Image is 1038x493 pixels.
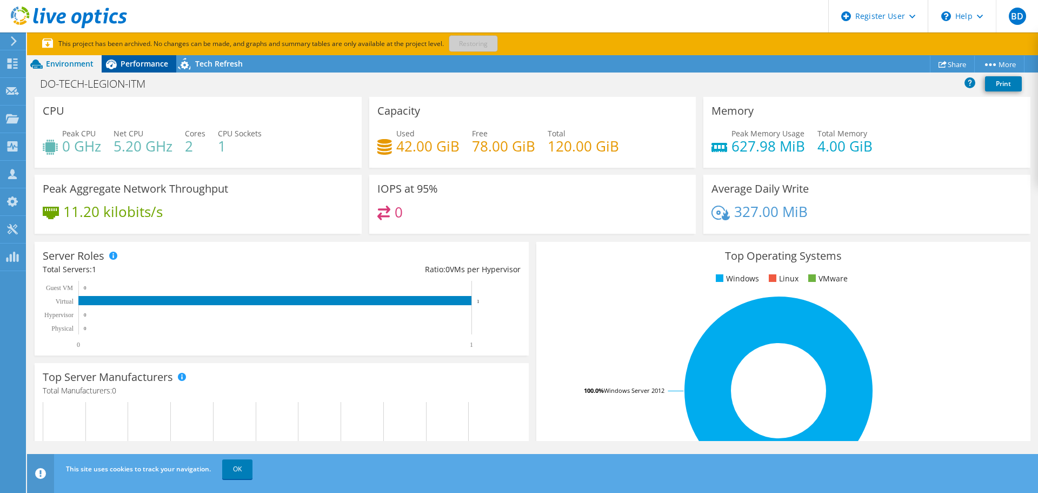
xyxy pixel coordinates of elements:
h4: 4.00 GiB [817,140,873,152]
h4: 120.00 GiB [548,140,619,152]
text: 0 [84,285,86,291]
span: Performance [121,58,168,69]
span: Used [396,128,415,139]
span: Peak CPU [62,128,96,139]
div: Ratio: VMs per Hypervisor [282,264,521,275]
h4: 327.00 MiB [734,206,808,218]
h3: Memory [711,105,754,117]
h4: 2 [185,140,205,152]
h1: DO-TECH-LEGION-ITM [35,78,162,90]
li: Windows [713,273,759,285]
h3: CPU [43,105,64,117]
span: Net CPU [114,128,143,139]
h3: IOPS at 95% [377,183,438,195]
a: OK [222,459,252,479]
text: 0 [84,312,86,318]
h4: 0 [395,206,403,218]
span: 0 [112,385,116,396]
h4: Total Manufacturers: [43,385,521,397]
text: Hypervisor [44,311,74,319]
h4: 42.00 GiB [396,140,460,152]
h3: Top Operating Systems [544,250,1022,262]
text: 0 [84,326,86,331]
span: Cores [185,128,205,139]
h4: 627.98 MiB [731,140,805,152]
h3: Capacity [377,105,420,117]
h3: Peak Aggregate Network Throughput [43,183,228,195]
text: Physical [51,325,74,332]
a: Print [985,76,1022,91]
text: 1 [470,341,473,349]
h4: 78.00 GiB [472,140,535,152]
a: More [974,56,1024,73]
svg: \n [941,11,951,21]
h3: Average Daily Write [711,183,809,195]
text: 1 [477,299,480,304]
span: Environment [46,58,94,69]
span: 1 [92,264,96,274]
span: Tech Refresh [195,58,243,69]
span: Total Memory [817,128,867,139]
span: Peak Memory Usage [731,128,804,139]
h3: Server Roles [43,250,104,262]
span: BD [1009,8,1026,25]
h4: 11.20 kilobits/s [63,206,163,218]
h3: Top Server Manufacturers [43,371,173,383]
span: CPU Sockets [218,128,262,139]
h4: 1 [218,140,262,152]
h4: 5.20 GHz [114,140,172,152]
tspan: 100.0% [584,386,604,395]
text: 0 [77,341,80,349]
tspan: Windows Server 2012 [604,386,664,395]
text: Guest VM [46,284,73,292]
h4: 0 GHz [62,140,101,152]
span: Total [548,128,565,139]
a: Share [930,56,975,73]
span: Free [472,128,488,139]
p: This project has been archived. No changes can be made, and graphs and summary tables are only av... [42,38,572,50]
li: Linux [766,273,799,285]
text: Virtual [56,298,74,305]
li: VMware [806,273,848,285]
span: This site uses cookies to track your navigation. [66,464,211,474]
div: Total Servers: [43,264,282,275]
span: 0 [445,264,450,274]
